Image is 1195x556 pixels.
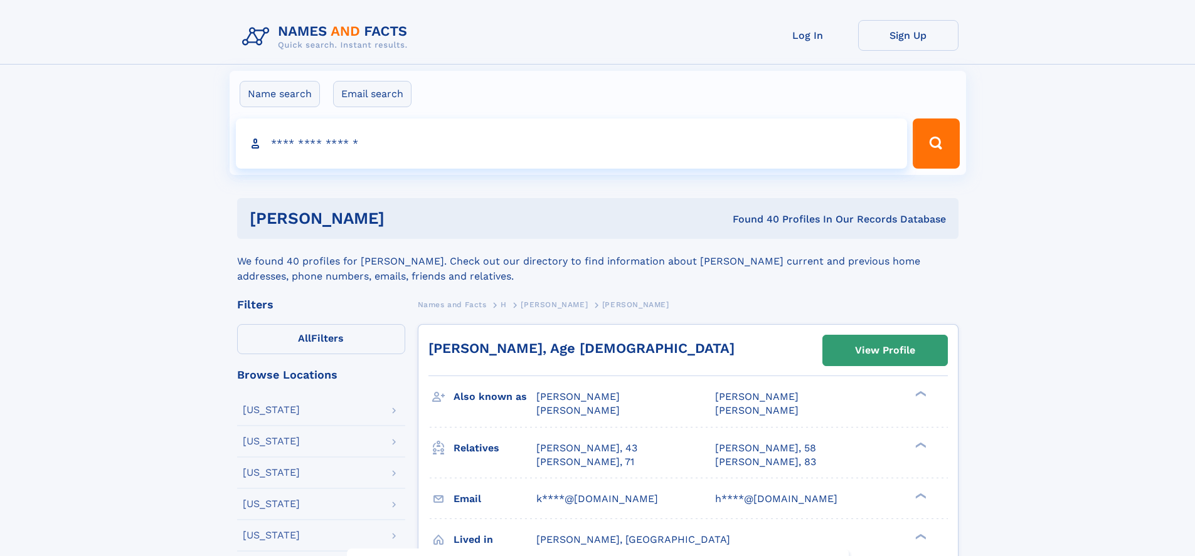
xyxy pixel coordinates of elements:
[715,455,816,469] a: [PERSON_NAME], 83
[536,404,620,416] span: [PERSON_NAME]
[237,369,405,380] div: Browse Locations
[715,391,799,402] span: [PERSON_NAME]
[418,296,487,312] a: Names and Facts
[240,81,320,107] label: Name search
[913,118,959,169] button: Search Button
[333,81,412,107] label: Email search
[715,404,799,416] span: [PERSON_NAME]
[715,441,816,455] a: [PERSON_NAME], 58
[243,499,300,509] div: [US_STATE]
[428,340,735,356] a: [PERSON_NAME], Age [DEMOGRAPHIC_DATA]
[237,20,418,54] img: Logo Names and Facts
[536,533,730,545] span: [PERSON_NAME], [GEOGRAPHIC_DATA]
[536,391,620,402] span: [PERSON_NAME]
[243,530,300,540] div: [US_STATE]
[855,336,915,365] div: View Profile
[243,468,300,478] div: [US_STATE]
[237,239,959,284] div: We found 40 profiles for [PERSON_NAME]. Check out our directory to find information about [PERSON...
[250,211,559,226] h1: [PERSON_NAME]
[912,441,927,449] div: ❯
[536,455,634,469] a: [PERSON_NAME], 71
[858,20,959,51] a: Sign Up
[912,390,927,398] div: ❯
[454,529,536,550] h3: Lived in
[454,438,536,459] h3: Relatives
[602,300,669,309] span: [PERSON_NAME]
[758,20,858,51] a: Log In
[912,532,927,540] div: ❯
[521,296,588,312] a: [PERSON_NAME]
[237,324,405,354] label: Filters
[298,332,311,344] span: All
[558,212,946,226] div: Found 40 Profiles In Our Records Database
[501,300,507,309] span: H
[536,441,637,455] a: [PERSON_NAME], 43
[501,296,507,312] a: H
[521,300,588,309] span: [PERSON_NAME]
[454,386,536,407] h3: Also known as
[236,118,908,169] input: search input
[454,488,536,510] h3: Email
[237,299,405,310] div: Filters
[823,335,947,365] a: View Profile
[243,436,300,446] div: [US_STATE]
[243,405,300,415] div: [US_STATE]
[912,491,927,500] div: ❯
